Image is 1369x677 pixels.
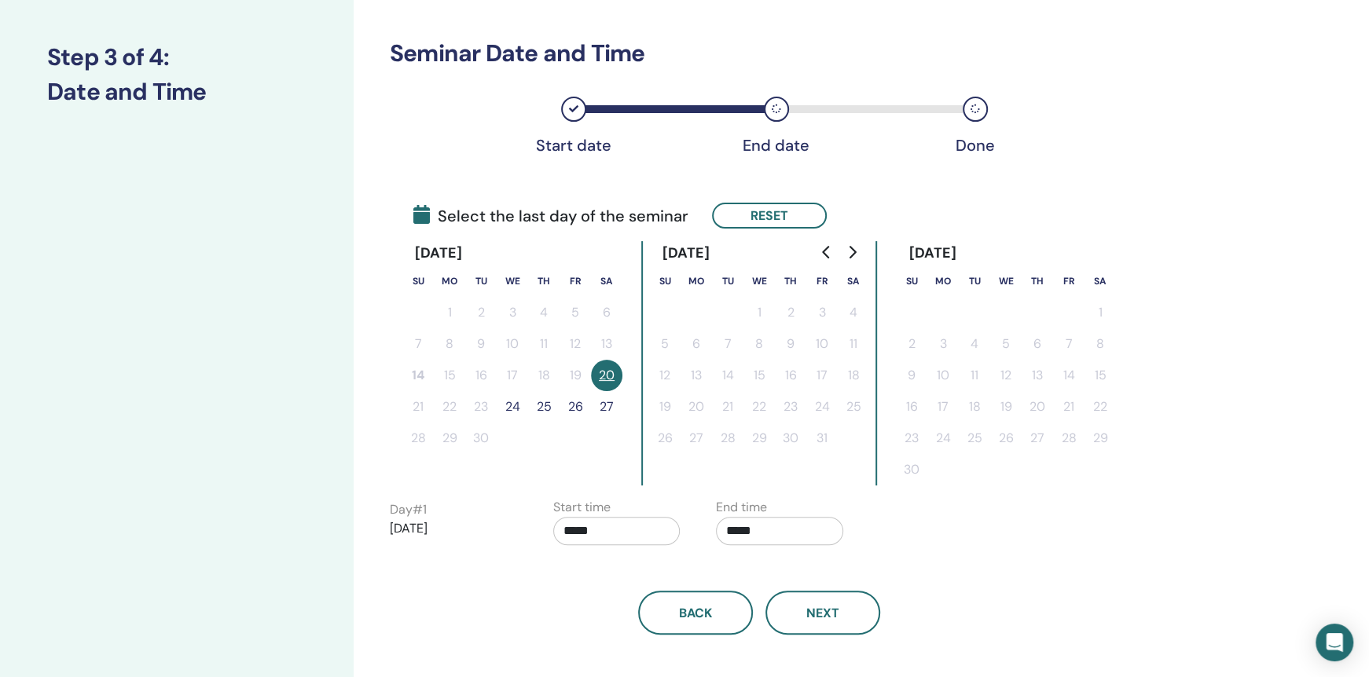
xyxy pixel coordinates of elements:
[806,265,838,297] th: Friday
[649,360,681,391] button: 12
[390,500,427,519] label: Day # 1
[838,265,869,297] th: Saturday
[838,297,869,328] button: 4
[936,136,1015,155] div: Done
[1085,360,1116,391] button: 15
[806,391,838,423] button: 24
[896,454,927,485] button: 30
[775,391,806,423] button: 23
[679,605,712,621] span: Back
[649,265,681,297] th: Sunday
[1053,360,1085,391] button: 14
[959,391,990,423] button: 18
[560,360,591,391] button: 19
[743,391,775,423] button: 22
[47,43,306,71] h3: Step 3 of 4 :
[390,39,1128,68] h3: Seminar Date and Time
[806,423,838,454] button: 31
[959,423,990,454] button: 25
[681,423,712,454] button: 27
[806,605,839,621] span: Next
[959,265,990,297] th: Tuesday
[737,136,816,155] div: End date
[927,360,959,391] button: 10
[1053,328,1085,360] button: 7
[560,297,591,328] button: 5
[990,423,1022,454] button: 26
[838,360,869,391] button: 18
[560,265,591,297] th: Friday
[591,328,622,360] button: 13
[497,297,528,328] button: 3
[896,241,969,265] div: [DATE]
[743,265,775,297] th: Wednesday
[434,265,465,297] th: Monday
[1022,265,1053,297] th: Thursday
[528,328,560,360] button: 11
[775,297,806,328] button: 2
[591,265,622,297] th: Saturday
[775,265,806,297] th: Thursday
[560,328,591,360] button: 12
[775,360,806,391] button: 16
[681,265,712,297] th: Monday
[560,391,591,423] button: 26
[434,297,465,328] button: 1
[47,78,306,106] h3: Date and Time
[1085,265,1116,297] th: Saturday
[743,423,775,454] button: 29
[1316,624,1353,661] div: Open Intercom Messenger
[591,297,622,328] button: 6
[413,204,688,228] span: Select the last day of the seminar
[1053,265,1085,297] th: Friday
[465,360,497,391] button: 16
[402,423,434,454] button: 28
[775,423,806,454] button: 30
[528,297,560,328] button: 4
[553,498,611,517] label: Start time
[927,265,959,297] th: Monday
[896,391,927,423] button: 16
[896,423,927,454] button: 23
[465,328,497,360] button: 9
[1085,328,1116,360] button: 8
[1085,423,1116,454] button: 29
[1053,423,1085,454] button: 28
[528,391,560,423] button: 25
[1022,328,1053,360] button: 6
[402,360,434,391] button: 14
[959,360,990,391] button: 11
[681,328,712,360] button: 6
[591,391,622,423] button: 27
[839,236,864,268] button: Go to next month
[927,423,959,454] button: 24
[434,360,465,391] button: 15
[528,265,560,297] th: Thursday
[896,360,927,391] button: 9
[712,360,743,391] button: 14
[775,328,806,360] button: 9
[990,391,1022,423] button: 19
[638,591,753,635] button: Back
[434,423,465,454] button: 29
[649,423,681,454] button: 26
[990,360,1022,391] button: 12
[927,391,959,423] button: 17
[712,391,743,423] button: 21
[743,297,775,328] button: 1
[743,328,775,360] button: 8
[465,391,497,423] button: 23
[402,265,434,297] th: Sunday
[402,328,434,360] button: 7
[838,391,869,423] button: 25
[681,360,712,391] button: 13
[838,328,869,360] button: 11
[649,241,722,265] div: [DATE]
[990,328,1022,360] button: 5
[534,136,613,155] div: Start date
[712,423,743,454] button: 28
[465,297,497,328] button: 2
[434,328,465,360] button: 8
[497,391,528,423] button: 24
[649,328,681,360] button: 5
